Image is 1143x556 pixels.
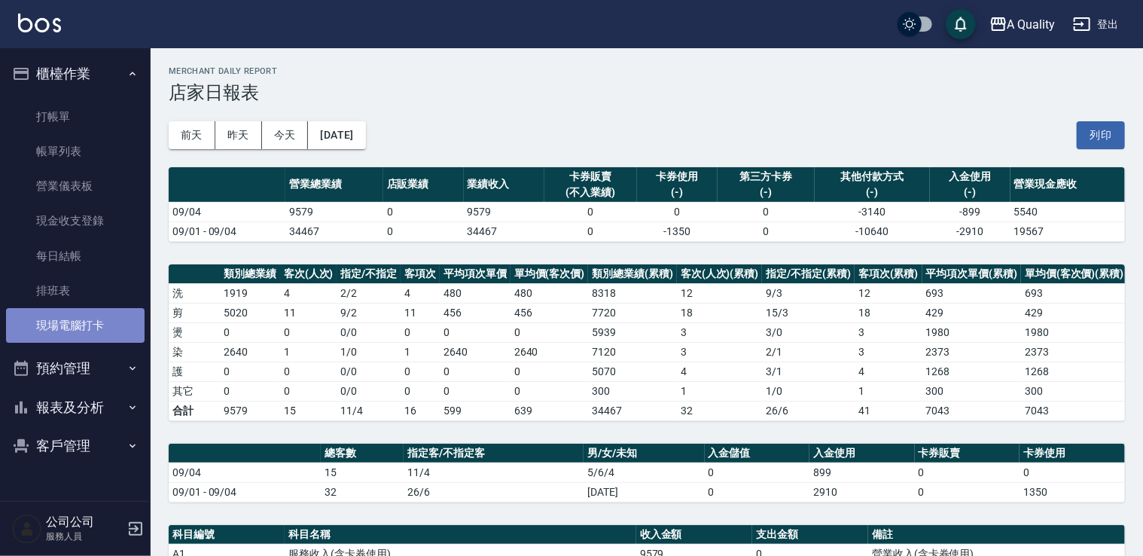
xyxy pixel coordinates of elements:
[1010,202,1125,221] td: 5540
[12,514,42,544] img: Person
[6,239,145,273] a: 每日結帳
[6,273,145,308] a: 排班表
[285,167,383,203] th: 營業總業績
[169,381,220,401] td: 其它
[220,342,280,362] td: 2640
[677,362,763,381] td: 4
[705,444,810,463] th: 入金儲值
[220,381,280,401] td: 0
[6,99,145,134] a: 打帳單
[855,381,922,401] td: 1
[762,342,855,362] td: 2 / 1
[855,322,922,342] td: 3
[1021,283,1127,303] td: 693
[285,525,636,545] th: 科目名稱
[868,525,1125,545] th: 備註
[946,9,976,39] button: save
[169,66,1125,76] h2: Merchant Daily Report
[677,401,763,420] td: 32
[544,221,637,241] td: 0
[922,283,1022,303] td: 693
[169,303,220,322] td: 剪
[718,221,815,241] td: 0
[220,303,280,322] td: 5020
[762,401,855,420] td: 26/6
[922,303,1022,322] td: 429
[815,221,929,241] td: -10640
[1021,381,1127,401] td: 300
[401,362,440,381] td: 0
[464,202,544,221] td: 9579
[262,121,309,149] button: 今天
[383,202,464,221] td: 0
[280,381,337,401] td: 0
[636,525,752,545] th: 收入金額
[464,221,544,241] td: 34467
[915,463,1020,482] td: 0
[588,283,677,303] td: 8318
[1077,121,1125,149] button: 列印
[855,362,922,381] td: 4
[511,322,589,342] td: 0
[677,381,763,401] td: 1
[677,342,763,362] td: 3
[46,515,123,530] h5: 公司公司
[718,202,815,221] td: 0
[6,426,145,466] button: 客戶管理
[280,283,337,303] td: 4
[637,221,718,241] td: -1350
[511,362,589,381] td: 0
[6,388,145,427] button: 報表及分析
[588,401,677,420] td: 34467
[721,185,812,200] div: (-)
[762,283,855,303] td: 9 / 3
[383,167,464,203] th: 店販業績
[922,322,1022,342] td: 1980
[548,185,633,200] div: (不入業績)
[922,264,1022,284] th: 平均項次單價(累積)
[677,264,763,284] th: 客次(人次)(累積)
[440,303,511,322] td: 456
[169,322,220,342] td: 燙
[337,342,401,362] td: 1 / 0
[915,444,1020,463] th: 卡券販賣
[588,303,677,322] td: 7720
[285,202,383,221] td: 9579
[1021,342,1127,362] td: 2373
[641,185,714,200] div: (-)
[1021,303,1127,322] td: 429
[705,463,810,482] td: 0
[588,362,677,381] td: 5070
[584,463,705,482] td: 5/6/4
[337,322,401,342] td: 0 / 0
[1021,322,1127,342] td: 1980
[677,303,763,322] td: 18
[915,482,1020,502] td: 0
[169,482,321,502] td: 09/01 - 09/04
[337,264,401,284] th: 指定/不指定
[6,308,145,343] a: 現場電腦打卡
[934,185,1007,200] div: (-)
[762,264,855,284] th: 指定/不指定(累積)
[6,54,145,93] button: 櫃檯作業
[588,342,677,362] td: 7120
[1021,264,1127,284] th: 單均價(客次價)(累積)
[922,342,1022,362] td: 2373
[169,82,1125,103] h3: 店家日報表
[922,362,1022,381] td: 1268
[220,264,280,284] th: 類別總業績
[401,283,440,303] td: 4
[404,463,584,482] td: 11/4
[440,381,511,401] td: 0
[404,444,584,463] th: 指定客/不指定客
[6,349,145,388] button: 預約管理
[169,525,285,545] th: 科目編號
[588,264,677,284] th: 類別總業績(累積)
[337,362,401,381] td: 0 / 0
[511,401,589,420] td: 639
[809,444,915,463] th: 入金使用
[220,283,280,303] td: 1919
[169,167,1125,242] table: a dense table
[321,482,404,502] td: 32
[6,134,145,169] a: 帳單列表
